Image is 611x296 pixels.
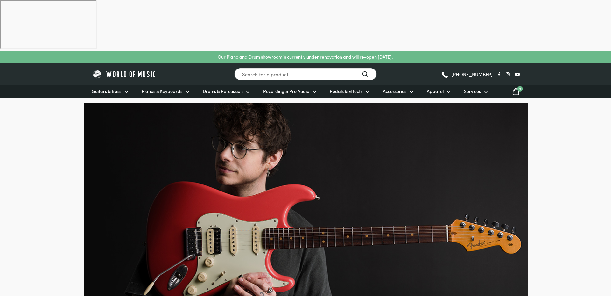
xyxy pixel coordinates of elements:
span: Drums & Percussion [203,88,243,95]
img: World of Music [92,69,157,79]
span: Apparel [427,88,444,95]
span: Guitars & Bass [92,88,121,95]
iframe: Chat with our support team [519,226,611,296]
span: Pedals & Effects [330,88,362,95]
span: [PHONE_NUMBER] [451,72,493,76]
a: [PHONE_NUMBER] [441,69,493,79]
span: Pianos & Keyboards [142,88,182,95]
span: 0 [517,86,523,92]
input: Search for a product ... [234,68,377,80]
p: Our Piano and Drum showroom is currently under renovation and will re-open [DATE]. [218,54,393,60]
span: Recording & Pro Audio [263,88,309,95]
span: Accessories [383,88,406,95]
span: Services [464,88,481,95]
